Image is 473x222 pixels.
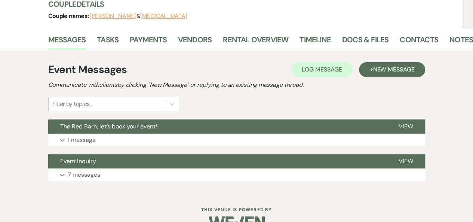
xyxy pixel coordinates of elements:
span: View [399,157,413,165]
button: Log Message [291,62,352,77]
p: 7 messages [68,170,100,180]
button: Event Inquiry [48,154,387,168]
button: 7 messages [48,168,425,181]
span: Log Message [302,66,342,73]
p: 1 message [68,135,96,145]
span: Event Inquiry [60,157,96,165]
a: Rental Overview [223,34,288,50]
a: Contacts [400,34,438,50]
span: Couple names: [48,12,90,20]
div: Filter by topics... [52,100,92,109]
button: +New Message [359,62,425,77]
span: New Message [373,66,414,73]
a: Notes [449,34,473,50]
h2: Communicate with clients by clicking "New Message" or replying to an existing message thread. [48,80,425,89]
button: [MEDICAL_DATA] [140,13,187,19]
button: 1 message [48,134,425,146]
button: [PERSON_NAME] [90,13,136,19]
button: View [387,154,425,168]
h1: Event Messages [48,62,127,77]
a: Vendors [178,34,212,50]
span: & [90,12,187,20]
span: View [399,122,413,130]
a: Payments [130,34,167,50]
a: Docs & Files [342,34,388,50]
a: Messages [48,34,86,50]
button: View [387,119,425,134]
a: Tasks [97,34,119,50]
span: The Red Barn, let’s book your event! [60,122,157,130]
a: Timeline [300,34,331,50]
button: The Red Barn, let’s book your event! [48,119,387,134]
